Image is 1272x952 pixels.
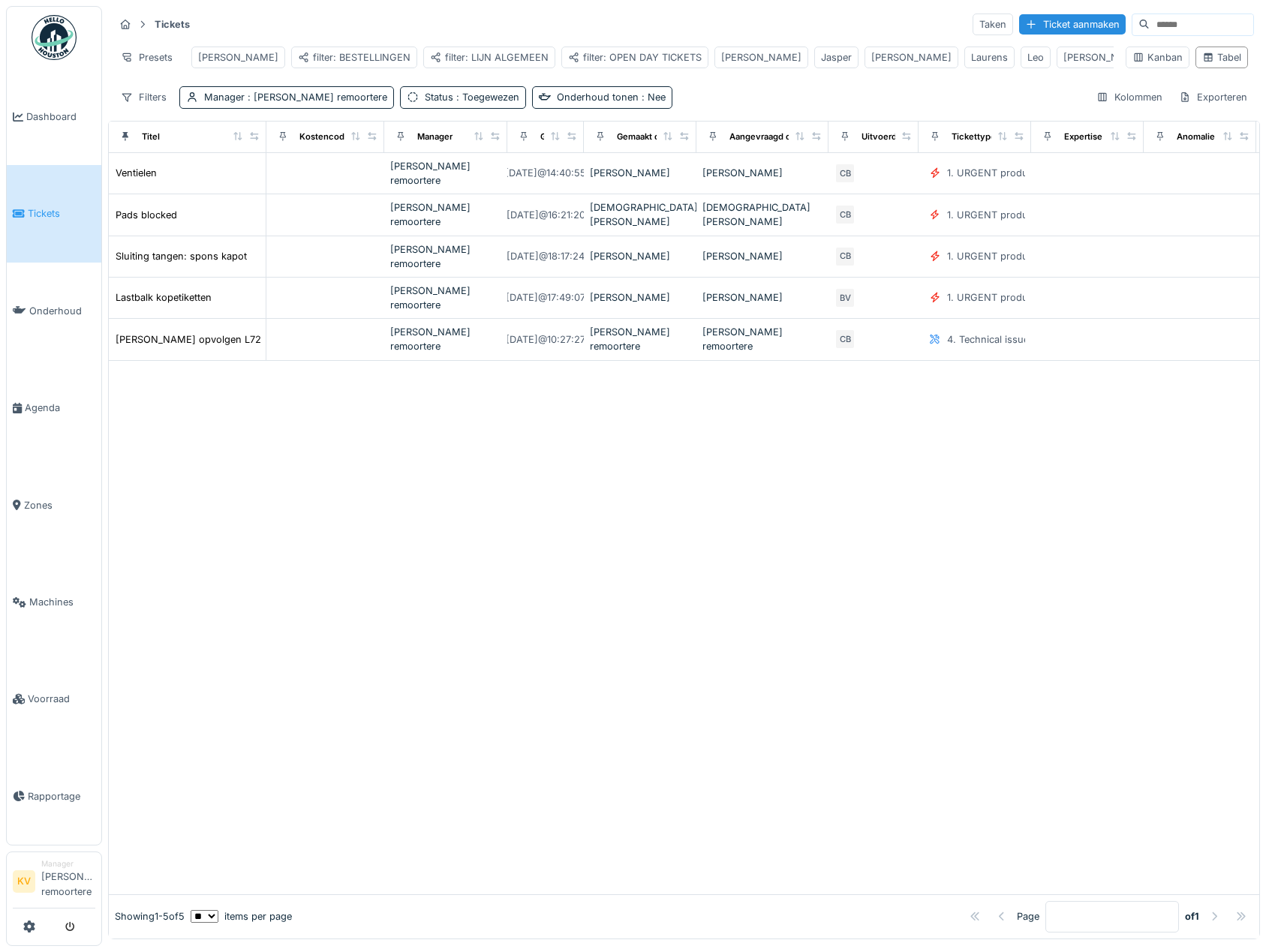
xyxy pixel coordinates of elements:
div: 1. URGENT production line disruption [947,290,1119,305]
div: [PERSON_NAME] [702,166,822,180]
div: [PERSON_NAME] opvolgen L72 [116,332,261,347]
span: Machines [29,595,95,609]
div: [PERSON_NAME] remoortere [390,200,501,229]
div: items per page [191,909,292,923]
div: Leo [1027,50,1044,65]
div: Filters [114,86,173,108]
div: 1. URGENT production line disruption [947,208,1119,222]
div: 4. Technical issue [947,332,1029,347]
div: filter: LIJN ALGEMEEN [430,50,549,65]
div: Ventielen [116,166,157,180]
a: Rapportage [7,748,101,845]
div: [DATE] @ 16:21:20 [507,208,585,222]
div: Manager [41,858,95,869]
strong: Tickets [149,17,196,32]
div: [PERSON_NAME] [198,50,278,65]
div: [PERSON_NAME] remoortere [702,325,822,353]
div: [DATE] @ 10:27:27 [506,332,585,347]
span: : Nee [639,92,666,103]
div: [PERSON_NAME] [702,249,822,263]
a: Tickets [7,165,101,262]
div: Kanban [1132,50,1183,65]
div: Manager [417,131,453,143]
div: Aangevraagd door [729,131,804,143]
span: Agenda [25,401,95,415]
div: Kolommen [1090,86,1169,108]
div: Showing 1 - 5 of 5 [115,909,185,923]
div: [PERSON_NAME] [702,290,822,305]
div: CB [834,329,856,350]
div: [DATE] @ 18:17:24 [507,249,585,263]
a: Zones [7,457,101,554]
div: filter: BESTELLINGEN [298,50,410,65]
div: 1. URGENT production line disruption [947,166,1119,180]
div: [DEMOGRAPHIC_DATA][PERSON_NAME] [702,200,822,229]
span: Zones [24,498,95,512]
div: [PERSON_NAME] [721,50,801,65]
div: [PERSON_NAME] [590,290,690,305]
div: CB [834,246,856,267]
div: 1. URGENT production line disruption [947,249,1119,263]
div: BV [834,287,856,308]
a: Voorraad [7,650,101,747]
div: Titel [142,131,160,143]
div: Pads blocked [116,208,177,222]
div: Gemaakt op [540,131,588,143]
div: [PERSON_NAME] remoortere [390,242,501,271]
div: Taken [973,14,1013,35]
div: [DATE] @ 17:49:07 [506,290,585,305]
div: Laurens [971,50,1008,65]
div: Jasper [821,50,852,65]
div: Gemaakt door [617,131,673,143]
span: Voorraad [28,692,95,706]
a: Dashboard [7,68,101,165]
a: Machines [7,554,101,650]
div: Tabel [1202,50,1241,65]
div: [PERSON_NAME] remoortere [390,284,501,312]
span: Onderhoud [29,304,95,318]
div: Exporteren [1172,86,1254,108]
li: KV [13,870,35,893]
div: Tickettype [952,131,996,143]
span: Rapportage [28,789,95,803]
div: Page [1017,909,1039,923]
div: [PERSON_NAME] [590,166,690,180]
div: CB [834,163,856,184]
div: Onderhoud tonen [557,90,666,104]
div: [PERSON_NAME] [1063,50,1144,65]
div: [DATE] @ 14:40:55 [505,166,586,180]
div: Status [425,90,519,104]
div: CB [834,204,856,225]
div: Kostencode [299,131,350,143]
span: : Toegewezen [453,92,519,103]
div: Lastbalk kopetiketten [116,290,212,305]
span: Dashboard [26,110,95,124]
div: [PERSON_NAME] remoortere [390,325,501,353]
div: Presets [114,47,179,68]
div: Anomalie [1177,131,1215,143]
div: filter: OPEN DAY TICKETS [568,50,702,65]
div: [PERSON_NAME] [590,249,690,263]
div: [PERSON_NAME] [871,50,952,65]
div: Expertise [1064,131,1102,143]
div: Manager [204,90,387,104]
a: KV Manager[PERSON_NAME] remoortere [13,858,95,908]
strong: of 1 [1185,909,1199,923]
li: [PERSON_NAME] remoortere [41,858,95,905]
div: [DEMOGRAPHIC_DATA][PERSON_NAME] [590,200,690,229]
img: Badge_color-CXgf-gQk.svg [32,15,77,60]
a: Onderhoud [7,263,101,359]
div: Sluiting tangen: spons kapot [116,249,247,263]
div: Ticket aanmaken [1019,14,1126,35]
div: [PERSON_NAME] remoortere [590,325,690,353]
a: Agenda [7,359,101,456]
span: Tickets [28,206,95,221]
div: [PERSON_NAME] remoortere [390,159,501,188]
span: : [PERSON_NAME] remoortere [245,92,387,103]
div: Uitvoerder [862,131,905,143]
